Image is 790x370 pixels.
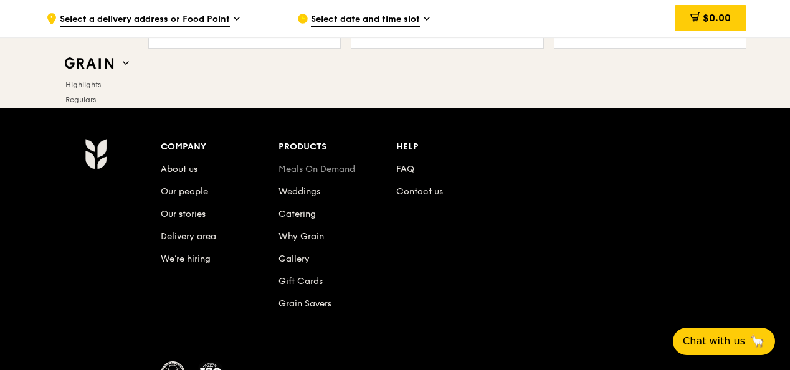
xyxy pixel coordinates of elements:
[161,231,216,242] a: Delivery area
[65,95,96,104] span: Regulars
[60,52,118,75] img: Grain web logo
[278,254,310,264] a: Gallery
[278,231,324,242] a: Why Grain
[278,186,320,197] a: Weddings
[703,12,731,24] span: $0.00
[85,138,107,169] img: Grain
[278,164,355,174] a: Meals On Demand
[474,18,533,38] div: Add
[396,186,443,197] a: Contact us
[676,18,736,38] div: Add
[278,298,331,309] a: Grain Savers
[311,13,420,27] span: Select date and time slot
[161,164,197,174] a: About us
[683,334,745,349] span: Chat with us
[60,13,230,27] span: Select a delivery address or Food Point
[278,276,323,287] a: Gift Cards
[270,18,330,38] div: Add
[161,186,208,197] a: Our people
[396,138,514,156] div: Help
[161,138,278,156] div: Company
[396,164,414,174] a: FAQ
[673,328,775,355] button: Chat with us🦙
[750,334,765,349] span: 🦙
[161,254,211,264] a: We’re hiring
[278,209,316,219] a: Catering
[278,138,396,156] div: Products
[161,209,206,219] a: Our stories
[65,80,101,89] span: Highlights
